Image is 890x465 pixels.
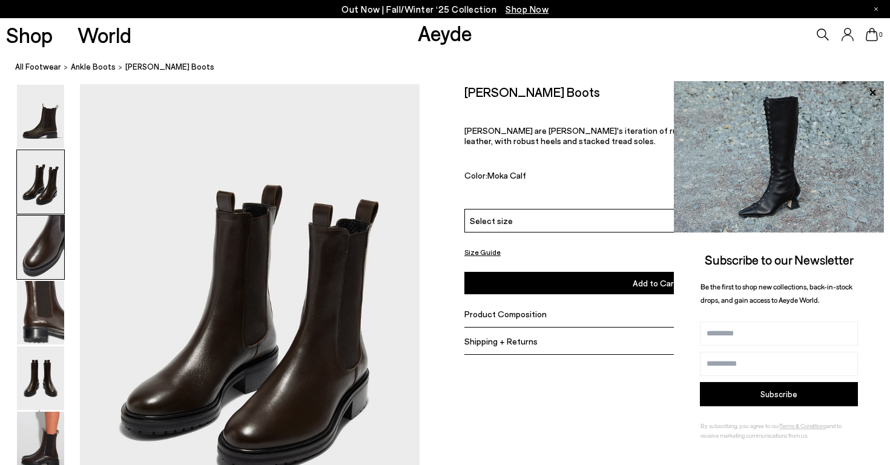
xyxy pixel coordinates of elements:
span: Moka Calf [487,170,526,180]
button: Add to Cart [464,272,846,294]
h2: [PERSON_NAME] Boots [464,84,600,99]
a: Terms & Conditions [779,422,826,429]
p: Out Now | Fall/Winter ‘25 Collection [341,2,549,17]
span: 0 [878,31,884,38]
span: By subscribing, you agree to our [700,422,779,429]
img: Jack Chelsea Boots - Image 4 [17,281,64,345]
span: Be the first to shop new collections, back-in-stock drops, and gain access to Aeyde World. [700,282,852,305]
a: All Footwear [15,61,61,73]
span: [PERSON_NAME] are [PERSON_NAME]'s iteration of rugged Chelsea boots in premium calfskin leather, ... [464,125,829,146]
img: 2a6287a1333c9a56320fd6e7b3c4a9a9.jpg [674,81,884,232]
span: Add to Cart [633,278,677,288]
a: World [77,24,131,45]
span: ankle boots [71,62,116,71]
div: Color: [464,170,765,184]
a: Aeyde [418,20,472,45]
img: Jack Chelsea Boots - Image 2 [17,150,64,214]
img: Jack Chelsea Boots - Image 1 [17,85,64,148]
img: Jack Chelsea Boots - Image 5 [17,346,64,410]
span: [PERSON_NAME] Boots [125,61,214,73]
span: Subscribe to our Newsletter [705,252,854,267]
span: Shipping + Returns [464,336,538,346]
span: Select size [470,214,513,227]
a: Shop [6,24,53,45]
nav: breadcrumb [15,51,890,84]
button: Size Guide [464,245,501,260]
button: Subscribe [700,382,858,406]
img: Jack Chelsea Boots - Image 3 [17,216,64,279]
a: 0 [866,28,878,41]
span: Navigate to /collections/new-in [506,4,549,15]
span: Product Composition [464,309,547,319]
a: ankle boots [71,61,116,73]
